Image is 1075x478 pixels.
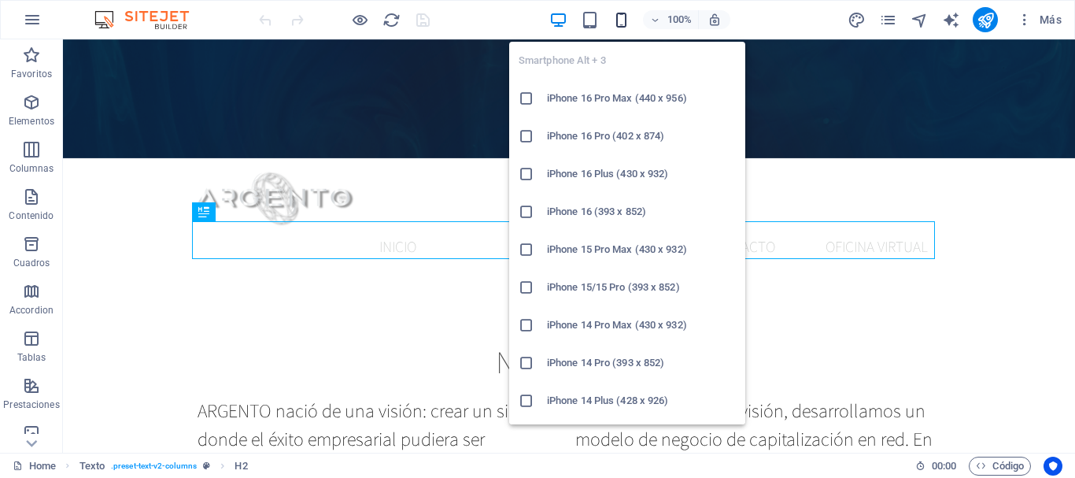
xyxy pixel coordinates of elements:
button: text_generator [941,10,960,29]
button: Más [1010,7,1068,32]
span: . preset-text-v2-columns [111,457,197,476]
i: Diseño (Ctrl+Alt+Y) [848,11,866,29]
span: 00 00 [932,457,956,476]
button: Usercentrics [1044,457,1062,476]
button: Código [969,457,1031,476]
p: Favoritos [11,68,52,80]
button: navigator [910,10,929,29]
p: Contenido [9,209,54,222]
h6: iPhone 15 Pro Max (430 x 932) [547,240,736,259]
p: Tablas [17,351,46,364]
i: AI Writer [942,11,960,29]
button: pages [878,10,897,29]
span: Código [976,457,1024,476]
button: publish [973,7,998,32]
h6: Tiempo de la sesión [915,457,957,476]
h6: iPhone 14 Pro (393 x 852) [547,354,736,372]
p: Cuadros [13,257,50,269]
i: Publicar [977,11,995,29]
img: Editor Logo [91,10,209,29]
h6: iPhone 16 Pro (402 x 874) [547,127,736,146]
nav: breadcrumb [79,457,248,476]
h6: iPhone 16 (393 x 852) [547,202,736,221]
h6: iPhone 14 Plus (428 x 926) [547,391,736,410]
a: Haz clic para cancelar la selección y doble clic para abrir páginas [13,457,56,476]
i: Volver a cargar página [382,11,401,29]
h6: iPhone 15/15 Pro (393 x 852) [547,278,736,297]
span: Haz clic para seleccionar y doble clic para editar [235,457,247,476]
button: design [847,10,866,29]
i: Páginas (Ctrl+Alt+S) [879,11,897,29]
h6: iPhone 16 Plus (430 x 932) [547,165,736,183]
span: Haz clic para seleccionar y doble clic para editar [79,457,105,476]
i: Al redimensionar, ajustar el nivel de zoom automáticamente para ajustarse al dispositivo elegido. [707,13,722,27]
p: Prestaciones [3,398,59,411]
p: Elementos [9,115,54,128]
span: : [943,460,945,472]
button: 100% [643,10,699,29]
button: reload [382,10,401,29]
p: Columnas [9,162,54,175]
h6: 100% [667,10,692,29]
i: Este elemento es un preajuste personalizable [203,461,210,470]
span: Más [1017,12,1062,28]
button: Haz clic para salir del modo de previsualización y seguir editando [350,10,369,29]
i: Navegador [911,11,929,29]
h6: iPhone 16 Pro Max (440 x 956) [547,89,736,108]
h6: iPhone 14 Pro Max (430 x 932) [547,316,736,335]
p: Accordion [9,304,54,317]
